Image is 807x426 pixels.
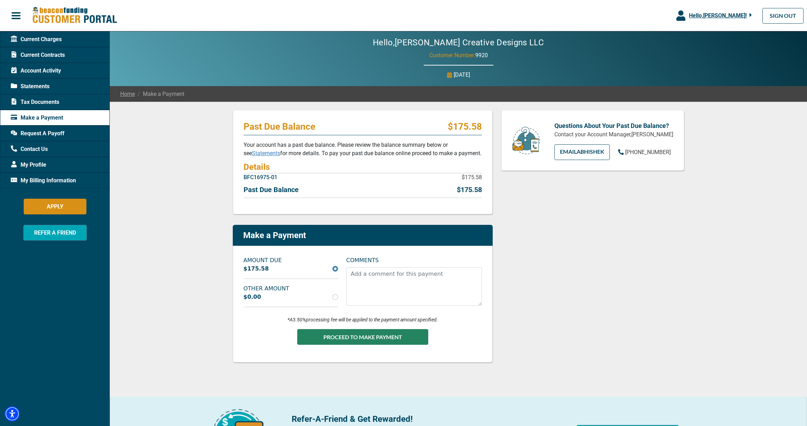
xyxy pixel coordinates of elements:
[554,121,674,130] p: Questions About Your Past Due Balance?
[454,71,470,79] p: [DATE]
[462,173,482,182] p: $175.58
[244,161,482,173] h4: Details
[510,126,542,155] img: customer-service.png
[11,35,62,44] span: Current Charges
[244,173,277,182] p: BFC16975-01
[239,284,342,293] label: OTHER AMOUNT
[244,121,315,132] p: Past Due Balance
[11,67,61,75] span: Account Activity
[11,129,64,138] span: Request A Payoff
[24,199,86,214] button: APPLY
[11,161,46,169] span: My Profile
[11,98,59,106] span: Tax Documents
[11,82,49,91] span: Statements
[135,90,184,98] span: Make a Payment
[346,256,379,265] label: COMMENTS
[244,265,269,273] label: $175.58
[292,413,568,425] p: Refer-A-Friend & Get Rewarded!
[244,141,482,158] p: Your account has a past due balance. Please review the balance summary below or see for more deta...
[11,145,48,153] span: Contact Us
[239,256,342,265] label: AMOUNT DUE
[429,52,475,59] span: Customer Number:
[243,230,306,241] p: Make a Payment
[32,7,117,24] img: Beacon Funding Customer Portal Logo
[475,52,488,59] span: 9920
[457,184,482,195] p: $175.58
[448,121,482,132] p: $175.58
[11,176,76,185] span: My Billing Information
[252,150,280,157] a: Statements
[297,329,428,345] button: PROCEED TO MAKE PAYMENT
[120,90,135,98] a: Home
[287,317,438,322] i: *A 3.50% processing fee will be applied to the payment amount specified.
[244,184,299,195] p: Past Due Balance
[244,293,261,301] label: $0.00
[554,130,674,139] p: Contact your Account Manager, [PERSON_NAME]
[5,406,20,421] div: Accessibility Menu
[11,51,65,59] span: Current Contracts
[23,225,87,241] button: REFER A FRIEND
[625,149,671,155] span: [PHONE_NUMBER]
[762,8,804,24] a: SIGN OUT
[352,38,565,48] h2: Hello, [PERSON_NAME] Creative Designs LLC
[618,148,671,157] a: [PHONE_NUMBER]
[689,12,747,19] span: Hello, [PERSON_NAME] !
[11,114,63,122] span: Make a Payment
[554,144,610,160] a: EMAILAbhishek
